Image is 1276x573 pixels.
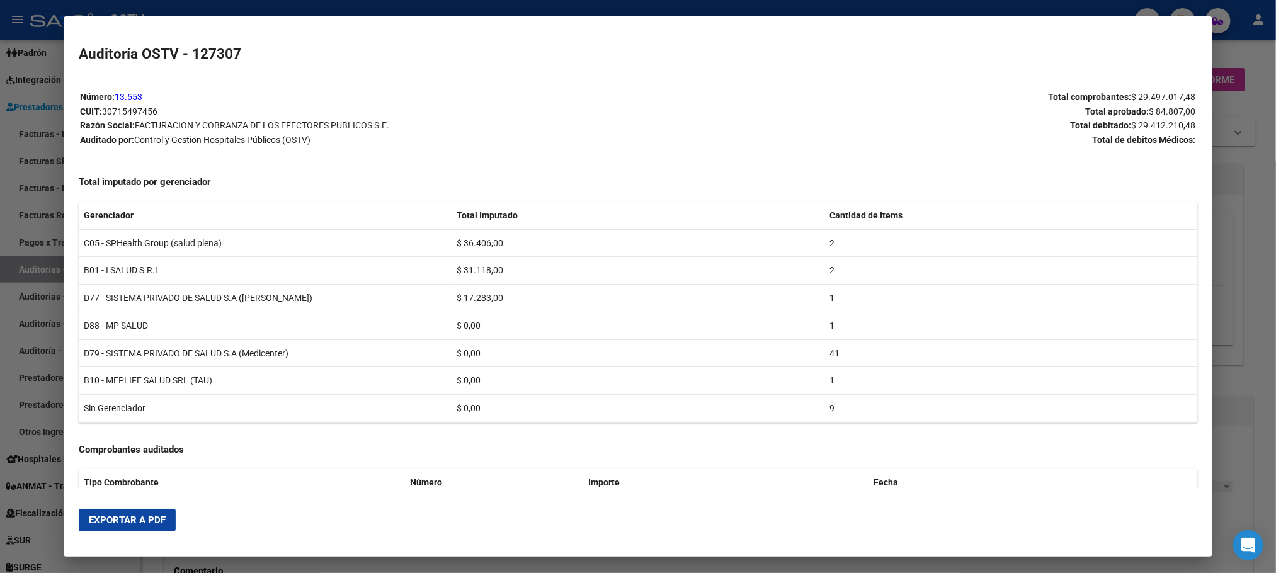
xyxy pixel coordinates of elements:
[79,469,405,496] th: Tipo Combrobante
[1132,92,1196,102] span: $ 29.497.017,48
[115,92,142,102] a: 13.553
[1132,120,1196,130] span: $ 29.412.210,48
[80,105,637,119] p: CUIT:
[452,257,824,285] td: $ 31.118,00
[639,105,1196,119] p: Total aprobado:
[80,133,637,147] p: Auditado por:
[824,312,1197,339] td: 1
[79,175,1197,190] h4: Total imputado por gerenciador
[452,285,824,312] td: $ 17.283,00
[79,312,452,339] td: D88 - MP SALUD
[79,285,452,312] td: D77 - SISTEMA PRIVADO DE SALUD S.A ([PERSON_NAME])
[1233,530,1263,560] div: Open Intercom Messenger
[79,367,452,395] td: B10 - MEPLIFE SALUD SRL (TAU)
[79,257,452,285] td: B01 - I SALUD S.R.L
[452,312,824,339] td: $ 0,00
[824,257,1197,285] td: 2
[452,202,824,229] th: Total Imputado
[79,395,452,423] td: Sin Gerenciador
[824,229,1197,257] td: 2
[79,229,452,257] td: C05 - SPHealth Group (salud plena)
[824,367,1197,395] td: 1
[79,43,1197,65] h2: Auditoría OSTV - 127307
[1149,106,1196,116] span: $ 84.807,00
[79,202,452,229] th: Gerenciador
[824,285,1197,312] td: 1
[452,367,824,395] td: $ 0,00
[824,339,1197,367] td: 41
[405,469,584,496] th: Número
[89,514,166,526] span: Exportar a PDF
[134,135,310,145] span: Control y Gestion Hospitales Públicos (OSTV)
[79,339,452,367] td: D79 - SISTEMA PRIVADO DE SALUD S.A (Medicenter)
[824,202,1197,229] th: Cantidad de Items
[824,395,1197,423] td: 9
[869,469,1006,496] th: Fecha
[135,120,389,130] span: FACTURACION Y COBRANZA DE LOS EFECTORES PUBLICOS S.E.
[639,118,1196,133] p: Total debitado:
[79,443,1197,457] h4: Comprobantes auditados
[639,133,1196,147] p: Total de debitos Médicos:
[80,90,637,105] p: Número:
[102,106,157,116] span: 30715497456
[639,90,1196,105] p: Total comprobantes:
[80,118,637,133] p: Razón Social:
[452,229,824,257] td: $ 36.406,00
[79,509,176,531] button: Exportar a PDF
[452,339,824,367] td: $ 0,00
[584,469,869,496] th: Importe
[452,395,824,423] td: $ 0,00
